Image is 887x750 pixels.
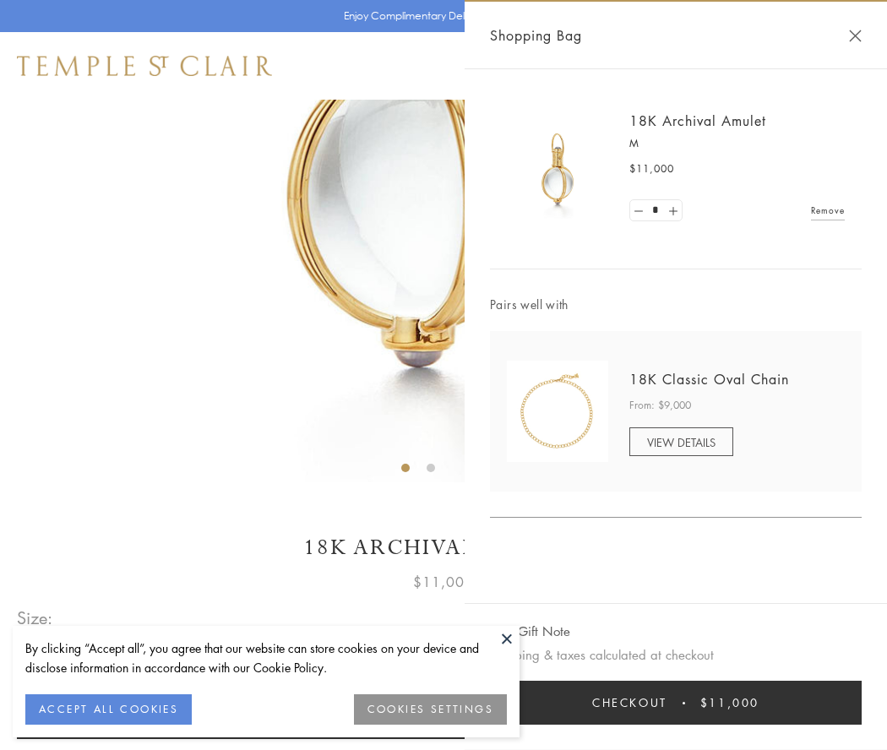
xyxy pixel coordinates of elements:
[629,370,789,389] a: 18K Classic Oval Chain
[592,693,667,712] span: Checkout
[490,295,862,314] span: Pairs well with
[629,397,691,414] span: From: $9,000
[507,361,608,462] img: N88865-OV18
[344,8,536,24] p: Enjoy Complimentary Delivery & Returns
[17,533,870,562] h1: 18K Archival Amulet
[629,135,845,152] p: M
[490,621,570,642] button: Add Gift Note
[629,160,674,177] span: $11,000
[507,118,608,220] img: 18K Archival Amulet
[629,111,766,130] a: 18K Archival Amulet
[490,644,862,666] p: Shipping & taxes calculated at checkout
[490,681,862,725] button: Checkout $11,000
[647,434,716,450] span: VIEW DETAILS
[17,56,272,76] img: Temple St. Clair
[25,694,192,725] button: ACCEPT ALL COOKIES
[17,604,54,632] span: Size:
[849,30,862,42] button: Close Shopping Bag
[700,693,759,712] span: $11,000
[629,427,733,456] a: VIEW DETAILS
[811,201,845,220] a: Remove
[25,639,507,677] div: By clicking “Accept all”, you agree that our website can store cookies on your device and disclos...
[630,200,647,221] a: Set quantity to 0
[354,694,507,725] button: COOKIES SETTINGS
[664,200,681,221] a: Set quantity to 2
[413,571,474,593] span: $11,000
[490,24,582,46] span: Shopping Bag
